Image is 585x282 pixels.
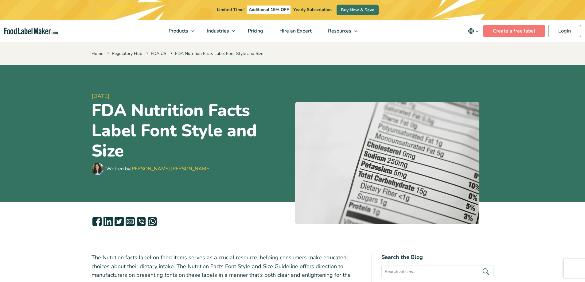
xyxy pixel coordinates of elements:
[278,28,312,34] span: Hire an Expert
[151,51,166,56] a: FDA US
[381,253,493,261] h4: Search the Blog
[548,25,581,37] a: Login
[293,7,332,13] span: Yearly Subscription
[247,6,291,14] span: Additional 15% OFF
[326,28,352,34] span: Resources
[483,25,545,37] a: Create a free label
[337,5,379,15] a: Buy Now & Save
[106,165,211,172] div: Written by
[205,28,230,34] span: Industries
[246,28,264,34] span: Pricing
[161,20,197,42] a: Products
[92,100,290,161] h1: FDA Nutrition Facts Label Font Style and Size
[92,92,290,100] span: [DATE]
[92,51,103,56] a: Home
[199,20,238,42] a: Industries
[381,265,493,278] input: Search articles...
[320,20,361,42] a: Resources
[271,20,318,42] a: Hire an Expert
[130,165,211,172] a: [PERSON_NAME] [PERSON_NAME]
[112,51,142,56] a: Regulatory Hub
[92,163,104,175] img: Maria Abi Hanna - Food Label Maker
[169,51,263,56] span: FDA Nutrition Facts Label Font Style and Size
[217,7,244,13] span: Limited Time!
[240,20,270,42] a: Pricing
[167,28,189,34] span: Products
